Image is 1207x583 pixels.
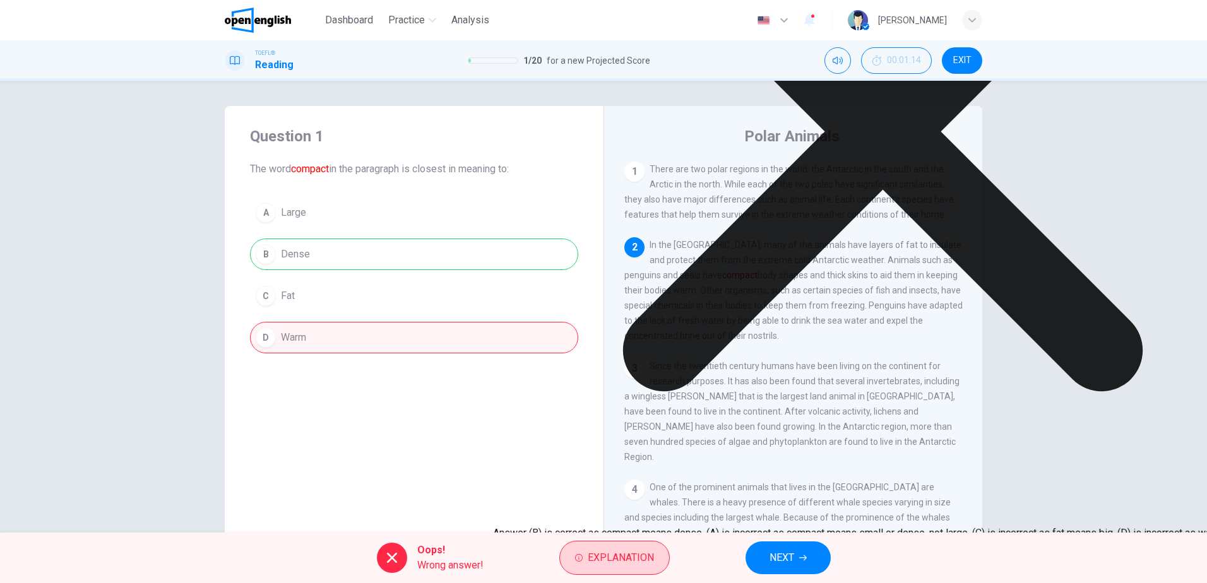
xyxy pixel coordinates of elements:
span: NEXT [770,549,794,567]
img: Profile picture [848,10,868,30]
img: en [756,16,771,25]
span: for a new Projected Score [547,53,650,68]
span: Practice [388,13,425,28]
span: EXIT [953,56,972,66]
span: Analysis [451,13,489,28]
span: Wrong answer! [417,558,484,573]
img: OpenEnglish logo [225,8,291,33]
span: 1 / 20 [523,53,542,68]
h4: Question 1 [250,126,578,146]
span: Explanation [588,549,654,567]
div: Mute [824,47,851,74]
span: Dashboard [325,13,373,28]
span: Oops! [417,543,484,558]
span: TOEFL® [255,49,275,57]
div: Hide [861,47,932,74]
span: 00:01:14 [887,56,921,66]
div: [PERSON_NAME] [878,13,947,28]
font: compact [291,163,329,175]
h1: Reading [255,57,294,73]
span: The word in the paragraph is closest in meaning to: [250,162,578,177]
